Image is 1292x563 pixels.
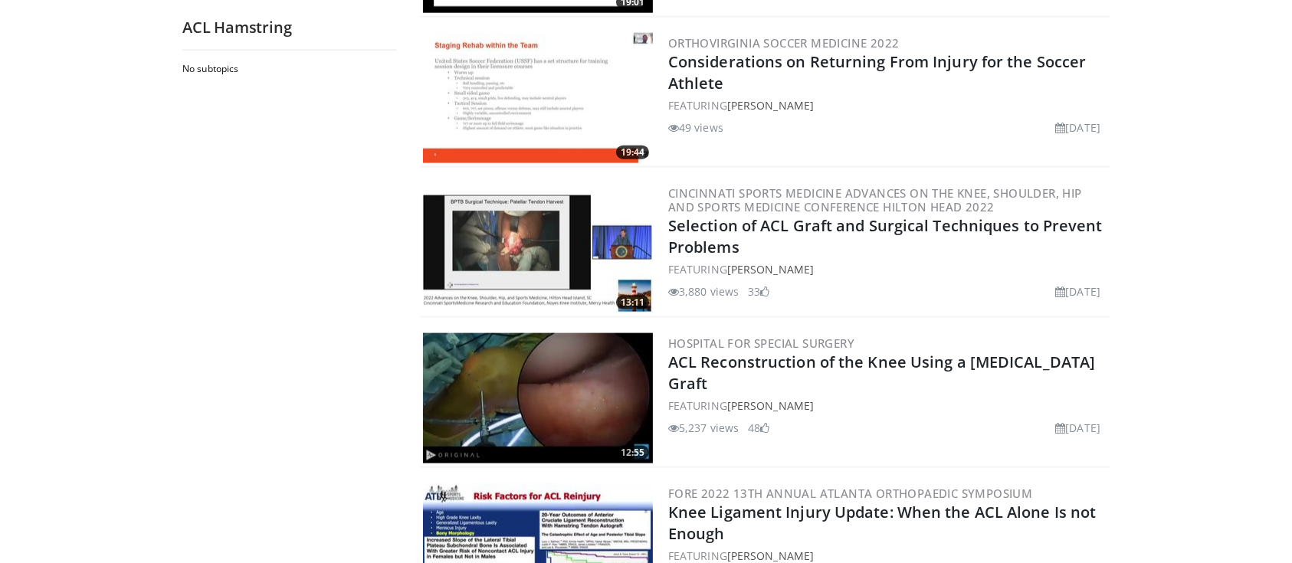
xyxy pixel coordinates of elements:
a: [PERSON_NAME] [727,98,814,113]
a: Knee Ligament Injury Update: When the ACL Alone Is not Enough [668,502,1096,544]
img: e164ed33-4cd5-4f55-bba5-2dda9750c2d5.300x170_q85_crop-smart_upscale.jpg [423,333,653,463]
a: OrthoVirginia Soccer Medicine 2022 [668,35,900,51]
a: 12:55 [423,333,653,463]
a: [PERSON_NAME] [727,548,814,563]
a: [PERSON_NAME] [727,398,814,413]
h2: No subtopics [182,63,393,75]
h2: ACL Hamstring [182,18,397,38]
div: FEATURING [668,97,1107,113]
li: 3,880 views [668,283,739,300]
a: Hospital for Special Surgery [668,336,854,351]
span: 13:11 [616,296,649,309]
li: [DATE] [1055,283,1100,300]
a: 13:11 [423,183,653,313]
a: [PERSON_NAME] [727,262,814,277]
img: b620ebdb-6ac0-4300-bd91-7533120fb6d5.300x170_q85_crop-smart_upscale.jpg [423,33,653,163]
li: 5,237 views [668,420,739,436]
li: [DATE] [1055,119,1100,136]
li: 33 [748,283,769,300]
div: FEATURING [668,261,1107,277]
div: FEATURING [668,398,1107,414]
a: ACL Reconstruction of the Knee Using a [MEDICAL_DATA] Graft [668,352,1095,394]
a: 19:44 [423,33,653,163]
span: 19:44 [616,146,649,159]
li: 48 [748,420,769,436]
a: FORE 2022 13th Annual Atlanta Orthopaedic Symposium [668,486,1032,501]
li: [DATE] [1055,420,1100,436]
a: Considerations on Returning From Injury for the Soccer Athlete [668,51,1086,93]
li: 49 views [668,119,723,136]
a: Cincinnati Sports Medicine Advances on the Knee, Shoulder, Hip and Sports Medicine Conference Hil... [668,185,1082,214]
span: 12:55 [616,446,649,460]
img: f42ae05f-080d-4a76-b7cf-376a1da622b3.300x170_q85_crop-smart_upscale.jpg [423,183,653,313]
a: Selection of ACL Graft and Surgical Techniques to Prevent Problems [668,215,1103,257]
